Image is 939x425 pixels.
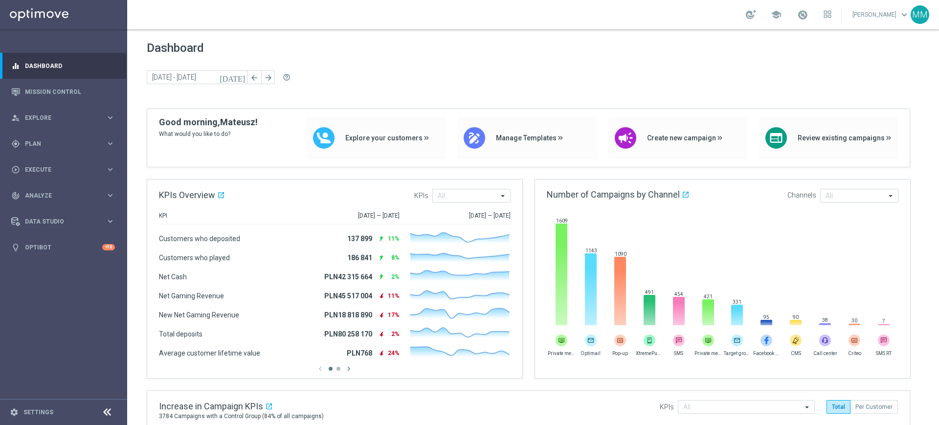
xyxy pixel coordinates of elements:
div: Analyze [11,191,106,200]
div: MM [911,5,929,24]
i: lightbulb [11,243,20,252]
a: [PERSON_NAME]keyboard_arrow_down [851,7,911,22]
button: Mission Control [11,88,115,96]
div: Plan [11,139,106,148]
a: Optibot [25,234,102,260]
i: keyboard_arrow_right [106,113,115,122]
a: Mission Control [25,79,115,105]
i: play_circle_outline [11,165,20,174]
span: Analyze [25,193,106,199]
span: Plan [25,141,106,147]
i: settings [10,408,19,417]
div: Mission Control [11,79,115,105]
button: person_search Explore keyboard_arrow_right [11,114,115,122]
div: Optibot [11,234,115,260]
button: play_circle_outline Execute keyboard_arrow_right [11,166,115,174]
button: track_changes Analyze keyboard_arrow_right [11,192,115,200]
div: Dashboard [11,53,115,79]
div: +10 [102,244,115,250]
span: school [771,9,782,20]
div: Execute [11,165,106,174]
span: keyboard_arrow_down [899,9,910,20]
i: keyboard_arrow_right [106,217,115,226]
div: Data Studio [11,217,106,226]
i: person_search [11,113,20,122]
i: keyboard_arrow_right [106,191,115,200]
button: lightbulb Optibot +10 [11,244,115,251]
i: gps_fixed [11,139,20,148]
i: equalizer [11,62,20,70]
a: Settings [23,409,53,415]
span: Execute [25,167,106,173]
div: Explore [11,113,106,122]
i: track_changes [11,191,20,200]
span: Data Studio [25,219,106,224]
i: keyboard_arrow_right [106,139,115,148]
i: keyboard_arrow_right [106,165,115,174]
button: Data Studio keyboard_arrow_right [11,218,115,225]
span: Explore [25,115,106,121]
button: equalizer Dashboard [11,62,115,70]
button: gps_fixed Plan keyboard_arrow_right [11,140,115,148]
a: Dashboard [25,53,115,79]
